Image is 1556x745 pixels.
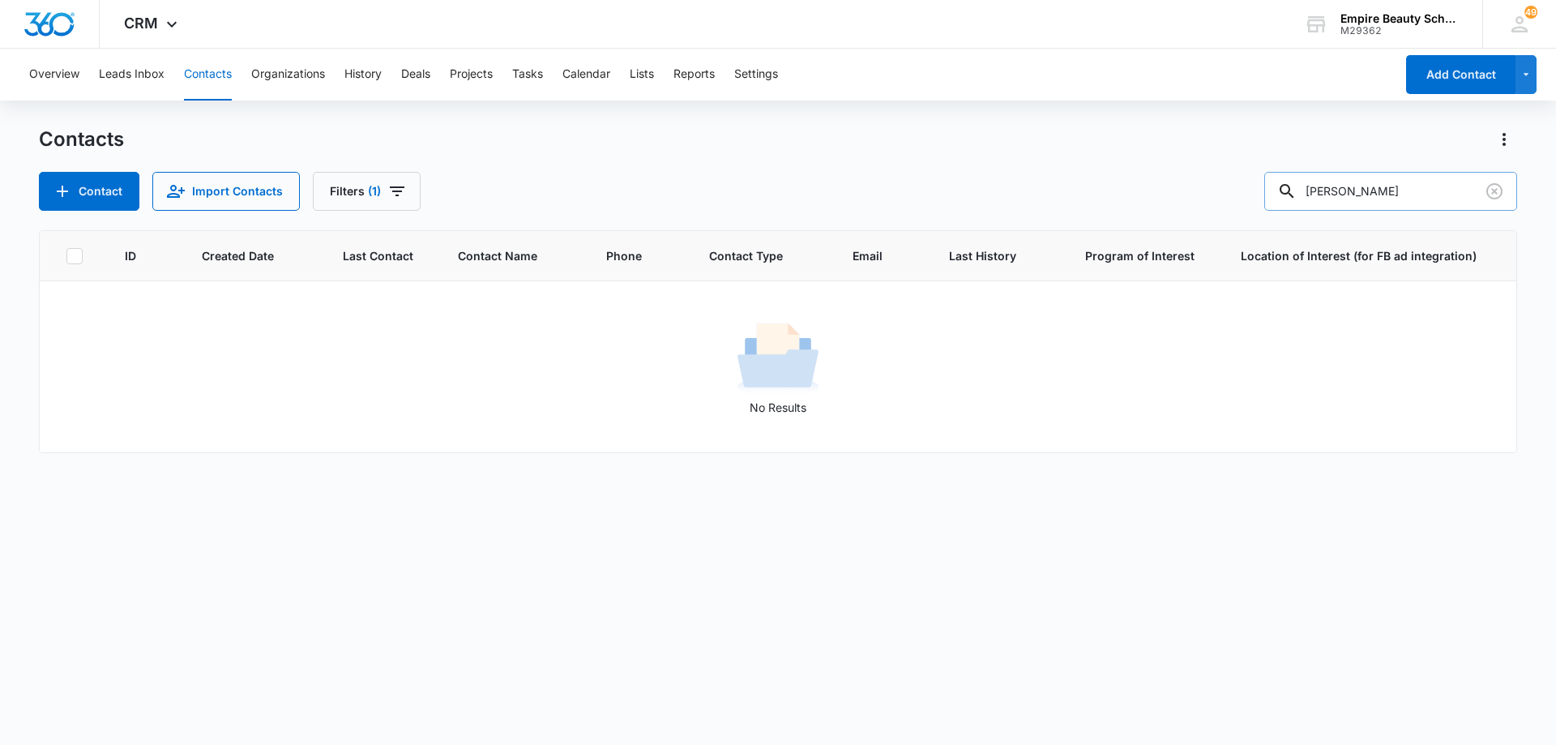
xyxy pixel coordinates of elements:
[734,49,778,101] button: Settings
[1481,178,1507,204] button: Clear
[512,49,543,101] button: Tasks
[251,49,325,101] button: Organizations
[562,49,610,101] button: Calendar
[41,399,1515,416] p: No Results
[1406,55,1515,94] button: Add Contact
[1491,126,1517,152] button: Actions
[458,247,545,264] span: Contact Name
[1340,25,1459,36] div: account id
[737,318,819,399] img: No Results
[125,247,139,264] span: ID
[344,49,382,101] button: History
[1264,172,1517,211] input: Search Contacts
[1340,12,1459,25] div: account name
[673,49,715,101] button: Reports
[1524,6,1537,19] span: 49
[401,49,430,101] button: Deals
[630,49,654,101] button: Lists
[606,247,647,264] span: Phone
[343,247,419,264] span: Last Contact
[29,49,79,101] button: Overview
[949,247,1023,264] span: Last History
[1524,6,1537,19] div: notifications count
[1241,247,1490,264] span: Location of Interest (for FB ad integration)
[709,247,789,264] span: Contact Type
[202,247,280,264] span: Created Date
[39,172,139,211] button: Add Contact
[368,186,381,197] span: (1)
[184,49,232,101] button: Contacts
[450,49,493,101] button: Projects
[313,172,421,211] button: Filters
[39,127,124,152] h1: Contacts
[124,15,158,32] span: CRM
[853,247,887,264] span: Email
[99,49,165,101] button: Leads Inbox
[1085,247,1202,264] span: Program of Interest
[152,172,300,211] button: Import Contacts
